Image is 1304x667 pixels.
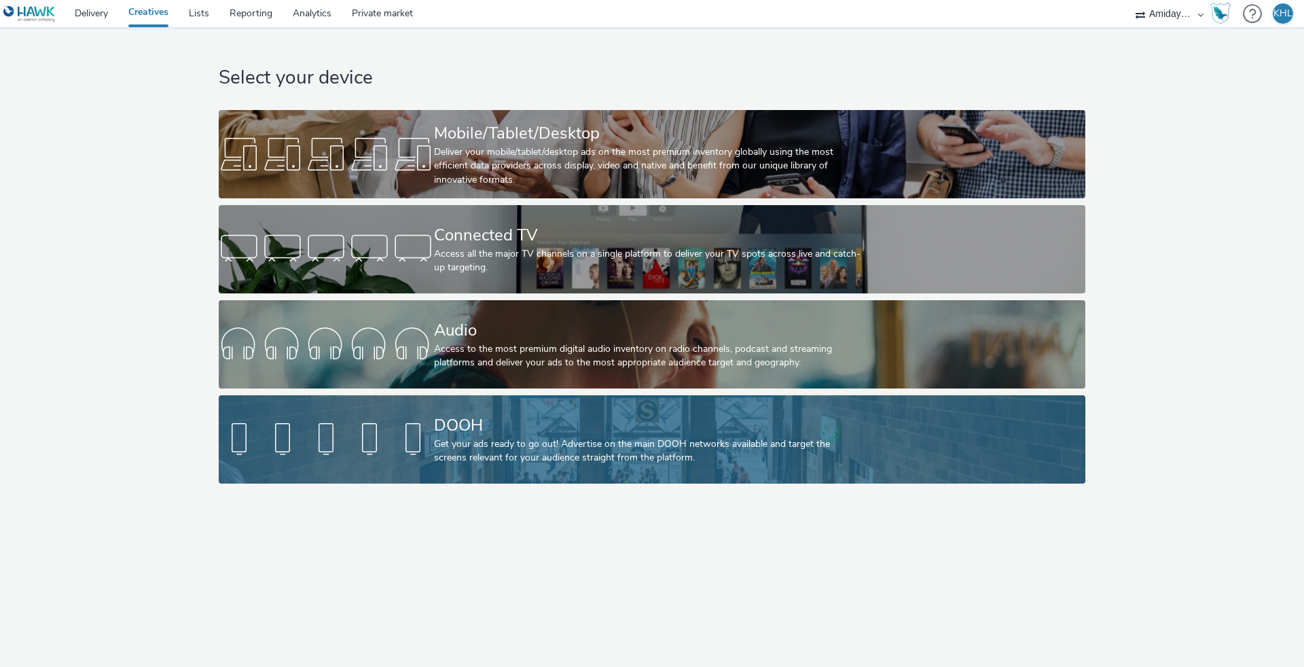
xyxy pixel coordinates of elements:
a: Hawk Academy [1210,3,1236,24]
div: Access to the most premium digital audio inventory on radio channels, podcast and streaming platf... [434,342,865,370]
div: KHL [1273,3,1292,24]
a: AudioAccess to the most premium digital audio inventory on radio channels, podcast and streaming ... [219,300,1085,389]
div: Access all the major TV channels on a single platform to deliver your TV spots across live and ca... [434,247,865,275]
div: Audio [434,319,865,342]
div: DOOH [434,414,865,437]
div: Mobile/Tablet/Desktop [434,122,865,145]
div: Get your ads ready to go out! Advertise on the main DOOH networks available and target the screen... [434,437,865,465]
a: Mobile/Tablet/DesktopDeliver your mobile/tablet/desktop ads on the most premium inventory globall... [219,110,1085,198]
img: undefined Logo [3,5,56,22]
div: Deliver your mobile/tablet/desktop ads on the most premium inventory globally using the most effi... [434,145,865,187]
div: Connected TV [434,223,865,247]
img: Hawk Academy [1210,3,1231,24]
a: Connected TVAccess all the major TV channels on a single platform to deliver your TV spots across... [219,205,1085,293]
a: DOOHGet your ads ready to go out! Advertise on the main DOOH networks available and target the sc... [219,395,1085,484]
h1: Select your device [219,65,1085,91]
